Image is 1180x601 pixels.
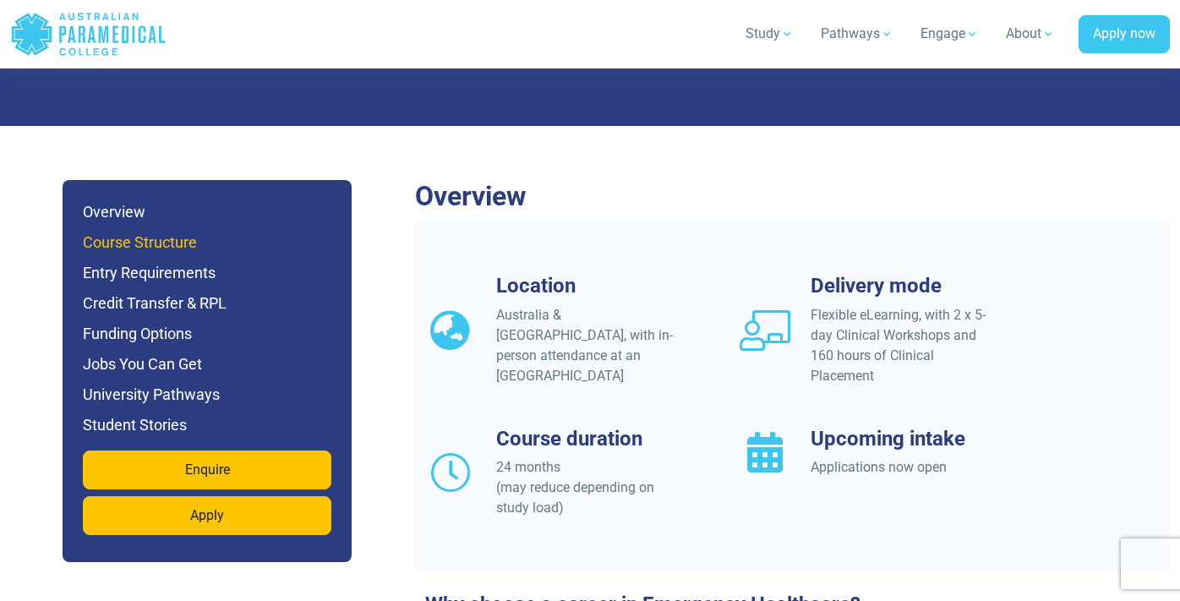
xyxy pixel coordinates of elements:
[83,231,331,254] h6: Course Structure
[811,457,993,478] div: Applications now open
[1079,15,1170,54] a: Apply now
[415,180,1170,212] h2: Overview
[811,305,993,386] div: Flexible eLearning, with 2 x 5-day Clinical Workshops and 160 hours of Clinical Placement
[496,427,679,451] h3: Course duration
[83,352,331,376] h6: Jobs You Can Get
[10,7,167,62] a: Australian Paramedical College
[83,200,331,224] h6: Overview
[83,413,331,437] h6: Student Stories
[83,451,331,489] a: Enquire
[496,457,679,518] div: 24 months (may reduce depending on study load)
[811,10,904,57] a: Pathways
[811,274,993,298] h3: Delivery mode
[996,10,1065,57] a: About
[811,427,993,451] h3: Upcoming intake
[735,10,804,57] a: Study
[83,383,331,407] h6: University Pathways
[83,292,331,315] h6: Credit Transfer & RPL
[83,322,331,346] h6: Funding Options
[496,274,679,298] h3: Location
[910,10,989,57] a: Engage
[496,305,679,386] div: Australia & [GEOGRAPHIC_DATA], with in-person attendance at an [GEOGRAPHIC_DATA]
[83,261,331,285] h6: Entry Requirements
